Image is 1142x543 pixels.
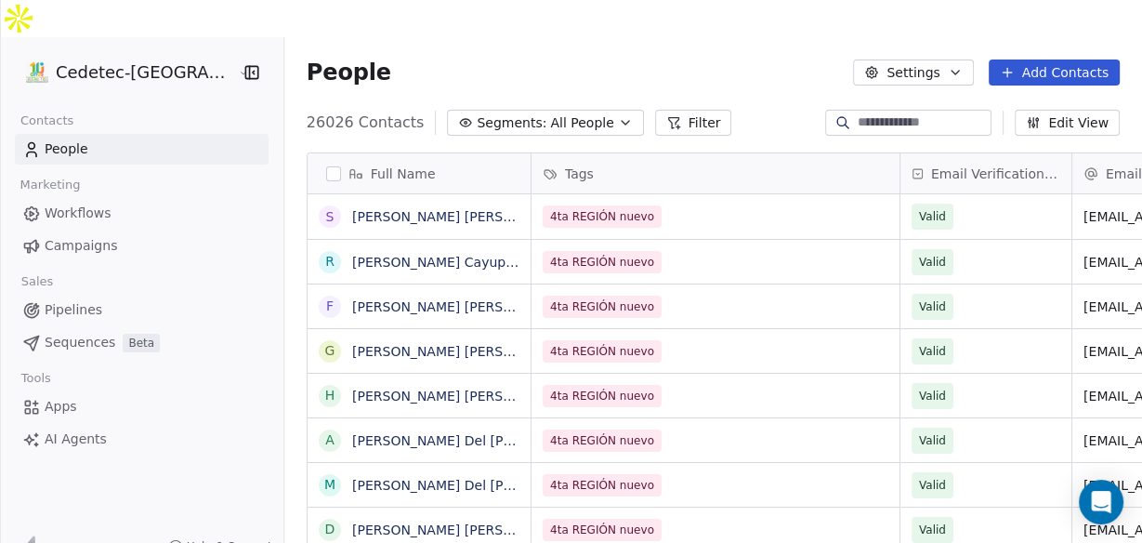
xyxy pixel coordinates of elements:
[919,431,946,450] span: Valid
[45,397,77,417] span: Apps
[26,61,48,84] img: IMAGEN%2010%20A%C3%83%C2%91OS.png
[45,300,102,320] span: Pipelines
[12,171,88,199] span: Marketing
[543,340,662,363] span: 4ta REGIÓN nuevo
[543,205,662,228] span: 4ta REGIÓN nuevo
[15,198,269,229] a: Workflows
[15,424,269,455] a: AI Agents
[352,389,572,404] a: [PERSON_NAME] [PERSON_NAME]
[45,139,88,159] span: People
[15,134,269,165] a: People
[45,204,112,223] span: Workflows
[45,430,107,449] span: AI Agents
[45,333,115,352] span: Sequences
[13,268,61,296] span: Sales
[325,252,335,271] div: R
[1015,110,1120,136] button: Edit View
[543,474,662,497] span: 4ta REGIÓN nuevo
[352,299,572,314] a: [PERSON_NAME] [PERSON_NAME]
[325,207,334,227] div: S
[655,110,732,136] button: Filter
[22,57,224,88] button: Cedetec-[GEOGRAPHIC_DATA]
[919,342,946,361] span: Valid
[352,255,634,270] a: [PERSON_NAME] Cayupán [PERSON_NAME]
[13,364,59,392] span: Tools
[324,475,335,495] div: M
[352,478,598,493] a: [PERSON_NAME] Del [PERSON_NAME]
[919,298,946,316] span: Valid
[15,327,269,358] a: SequencesBeta
[352,209,572,224] a: [PERSON_NAME] [PERSON_NAME]
[324,520,335,539] div: D
[307,112,425,134] span: 26026 Contacts
[989,60,1120,86] button: Add Contacts
[45,236,117,256] span: Campaigns
[307,59,391,86] span: People
[371,165,436,183] span: Full Name
[56,60,233,85] span: Cedetec-[GEOGRAPHIC_DATA]
[123,334,160,352] span: Beta
[550,113,613,133] span: All People
[919,253,946,271] span: Valid
[15,295,269,325] a: Pipelines
[853,60,973,86] button: Settings
[1079,480,1123,524] div: Open Intercom Messenger
[15,391,269,422] a: Apps
[477,113,546,133] span: Segments:
[900,153,1071,193] div: Email Verification Status
[325,430,335,450] div: A
[352,433,598,448] a: [PERSON_NAME] Del [PERSON_NAME]
[352,523,620,537] a: [PERSON_NAME] [PERSON_NAME] Ricouz
[352,344,572,359] a: [PERSON_NAME] [PERSON_NAME]
[919,207,946,226] span: Valid
[931,165,1060,183] span: Email Verification Status
[324,341,335,361] div: G
[325,386,335,405] div: H
[15,231,269,261] a: Campaigns
[532,153,899,193] div: Tags
[543,296,662,318] span: 4ta REGIÓN nuevo
[565,165,594,183] span: Tags
[919,387,946,405] span: Valid
[919,476,946,495] span: Valid
[543,430,662,452] span: 4ta REGIÓN nuevo
[543,385,662,407] span: 4ta REGIÓN nuevo
[326,297,334,316] div: F
[543,519,662,541] span: 4ta REGIÓN nuevo
[1106,165,1142,183] span: Email
[543,251,662,273] span: 4ta REGIÓN nuevo
[919,521,946,539] span: Valid
[12,107,82,135] span: Contacts
[308,153,531,193] div: Full Name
